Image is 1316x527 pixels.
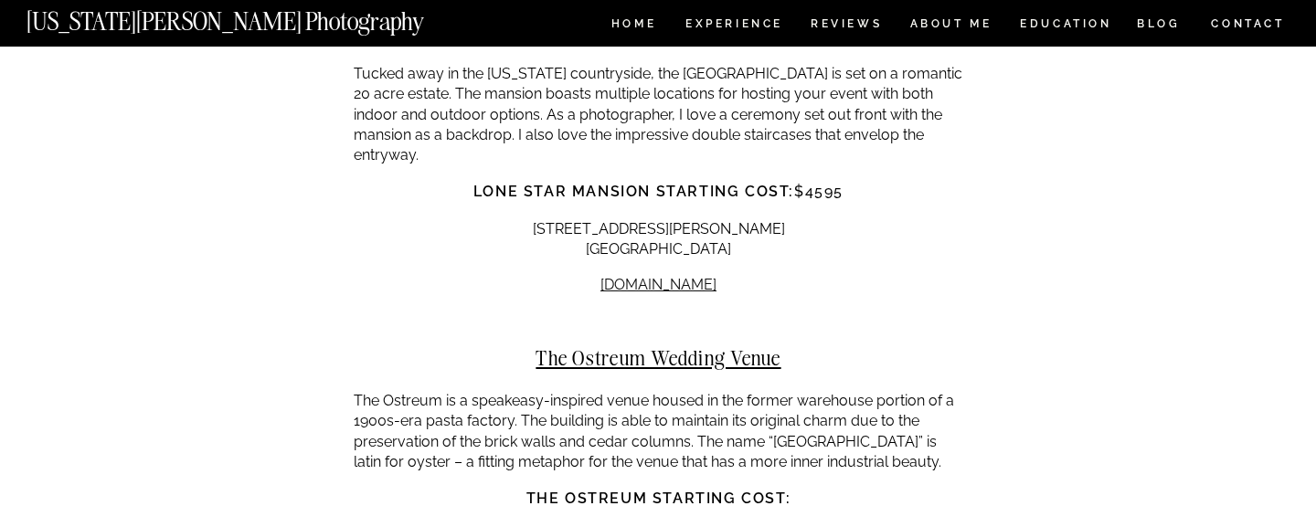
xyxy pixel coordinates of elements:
h2: Lone Star Mansion [354,19,963,42]
a: BLOG [1137,18,1181,34]
h2: The Ostreum Wedding Venue [354,346,963,369]
a: [US_STATE][PERSON_NAME] Photography [27,9,485,25]
a: REVIEWS [811,18,879,34]
p: [STREET_ADDRESS][PERSON_NAME] [GEOGRAPHIC_DATA] [354,219,963,260]
a: Experience [685,18,781,34]
a: HOME [608,18,660,34]
p: Tucked away in the [US_STATE] countryside, the [GEOGRAPHIC_DATA] is set on a romantic 20 acre est... [354,64,963,166]
strong: The Ostreum starting cost: [526,490,791,507]
a: CONTACT [1210,14,1286,34]
a: [DOMAIN_NAME] [600,276,716,293]
a: ABOUT ME [909,18,992,34]
p: The Ostreum is a speakeasy-inspired venue housed in the former warehouse portion of a 1900s-era p... [354,391,963,473]
strong: Lone Star Mansion starting cost: [473,183,794,200]
a: EDUCATION [1018,18,1114,34]
h3: $4595 [354,181,963,203]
